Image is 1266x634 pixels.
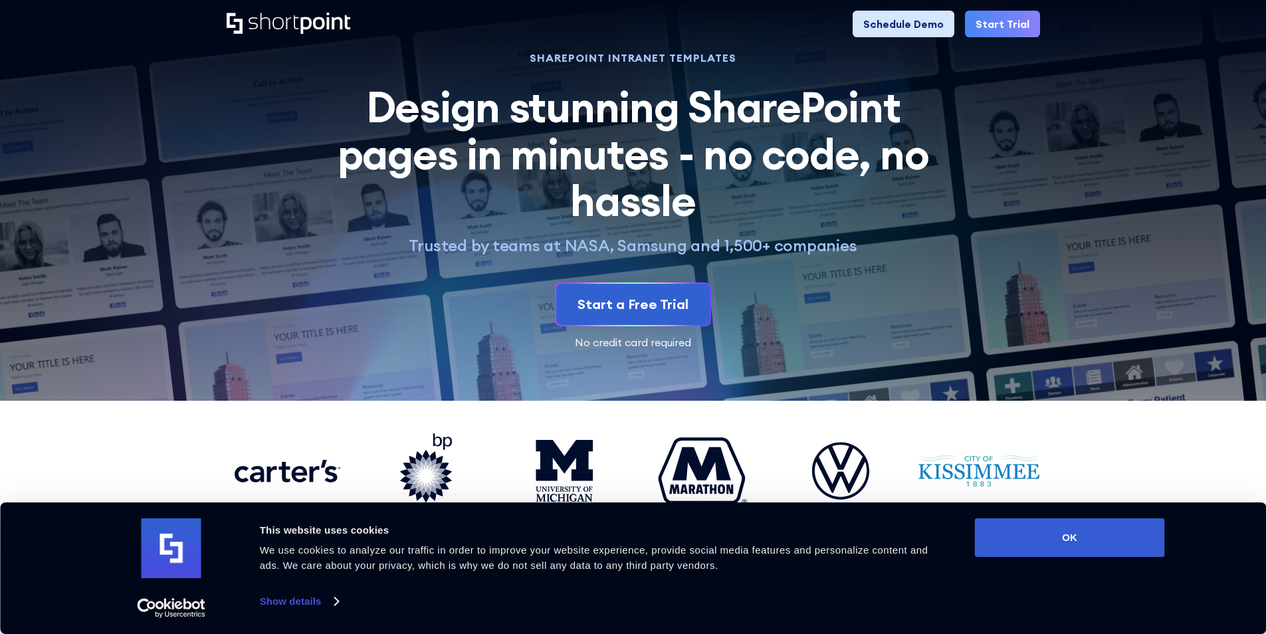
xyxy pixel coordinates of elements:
div: No credit card required [227,337,1040,348]
div: This website uses cookies [260,522,945,538]
div: Start a Free Trial [578,294,688,314]
a: Usercentrics Cookiebot - opens in a new window [113,598,229,618]
img: logo [142,518,201,578]
p: Trusted by teams at NASA, Samsung and 1,500+ companies [322,235,944,256]
a: Start a Free Trial [556,284,710,325]
h1: SHAREPOINT INTRANET TEMPLATES [322,53,944,62]
button: OK [975,518,1165,557]
a: Start Trial [965,11,1040,37]
a: Show details [260,591,338,611]
a: Schedule Demo [853,11,954,37]
span: We use cookies to analyze our traffic in order to improve your website experience, provide social... [260,544,928,571]
a: Home [227,13,350,35]
h2: Design stunning SharePoint pages in minutes - no code, no hassle [322,84,944,224]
